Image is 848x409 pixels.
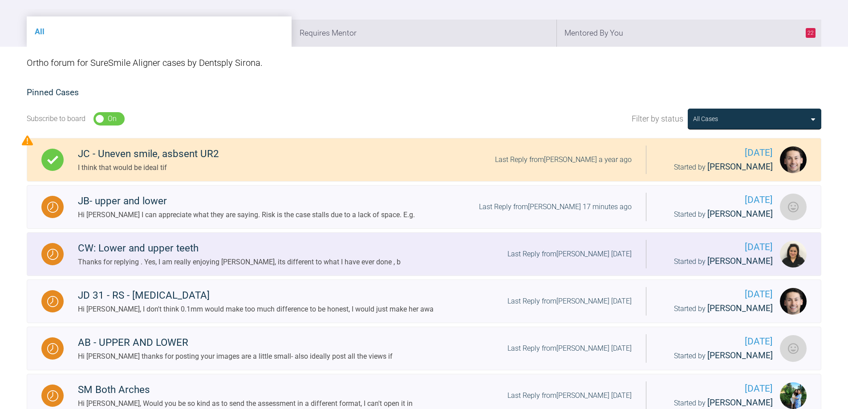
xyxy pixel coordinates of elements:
[780,335,807,362] img: Claire Hunter
[27,279,821,323] a: WaitingJD 31 - RS - [MEDICAL_DATA]Hi [PERSON_NAME], I don't think 0.1mm would make too much diffe...
[27,47,821,79] div: Ortho forum for SureSmile Aligner cases by Dentsply Sirona.
[78,209,415,221] div: Hi [PERSON_NAME] I can appreciate what they are saying. Risk is the case stalls due to a lack of ...
[479,201,632,213] div: Last Reply from [PERSON_NAME] 17 minutes ago
[780,194,807,220] img: Iman Hosni
[47,343,58,354] img: Waiting
[292,20,556,47] li: Requires Mentor
[780,146,807,173] img: Jack Dowling
[661,207,773,221] div: Started by
[632,113,683,126] span: Filter by status
[108,113,117,125] div: On
[556,20,821,47] li: Mentored By You
[27,86,821,100] h2: Pinned Cases
[661,349,773,363] div: Started by
[661,334,773,349] span: [DATE]
[707,209,773,219] span: [PERSON_NAME]
[661,255,773,268] div: Started by
[661,287,773,302] span: [DATE]
[47,249,58,260] img: Waiting
[78,351,393,362] div: Hi [PERSON_NAME] thanks for posting your images are a little small- also ideally post all the vie...
[707,397,773,408] span: [PERSON_NAME]
[707,162,773,172] span: [PERSON_NAME]
[707,303,773,313] span: [PERSON_NAME]
[495,154,632,166] div: Last Reply from [PERSON_NAME] a year ago
[780,241,807,267] img: Swati Anand
[661,193,773,207] span: [DATE]
[47,296,58,307] img: Waiting
[661,146,773,160] span: [DATE]
[27,327,821,370] a: WaitingAB - UPPER AND LOWERHi [PERSON_NAME] thanks for posting your images are a little small- al...
[78,304,434,315] div: Hi [PERSON_NAME], I don't think 0.1mm would make too much difference to be honest, I would just m...
[78,146,219,162] div: JC - Uneven smile, asbsent UR2
[27,185,821,229] a: WaitingJB- upper and lowerHi [PERSON_NAME] I can appreciate what they are saying. Risk is the cas...
[507,248,632,260] div: Last Reply from [PERSON_NAME] [DATE]
[78,335,393,351] div: AB - UPPER AND LOWER
[22,135,33,146] img: Priority
[661,381,773,396] span: [DATE]
[507,343,632,354] div: Last Reply from [PERSON_NAME] [DATE]
[780,382,807,409] img: Shilan Jaf
[507,390,632,401] div: Last Reply from [PERSON_NAME] [DATE]
[661,240,773,255] span: [DATE]
[47,202,58,213] img: Waiting
[47,390,58,401] img: Waiting
[78,193,415,209] div: JB- upper and lower
[693,114,718,124] div: All Cases
[78,288,434,304] div: JD 31 - RS - [MEDICAL_DATA]
[661,302,773,316] div: Started by
[507,296,632,307] div: Last Reply from [PERSON_NAME] [DATE]
[27,232,821,276] a: WaitingCW: Lower and upper teethThanks for replying . Yes, I am really enjoying [PERSON_NAME], it...
[78,240,401,256] div: CW: Lower and upper teeth
[806,28,816,38] span: 22
[707,256,773,266] span: [PERSON_NAME]
[707,350,773,360] span: [PERSON_NAME]
[661,160,773,174] div: Started by
[27,138,821,182] a: CompleteJC - Uneven smile, asbsent UR2I think that would be ideal tifLast Reply from[PERSON_NAME]...
[78,256,401,268] div: Thanks for replying . Yes, I am really enjoying [PERSON_NAME], its different to what I have ever ...
[78,162,219,174] div: I think that would be ideal tif
[27,16,292,47] li: All
[78,382,413,398] div: SM Both Arches
[780,288,807,315] img: Jack Dowling
[47,154,58,166] img: Complete
[27,113,85,125] div: Subscribe to board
